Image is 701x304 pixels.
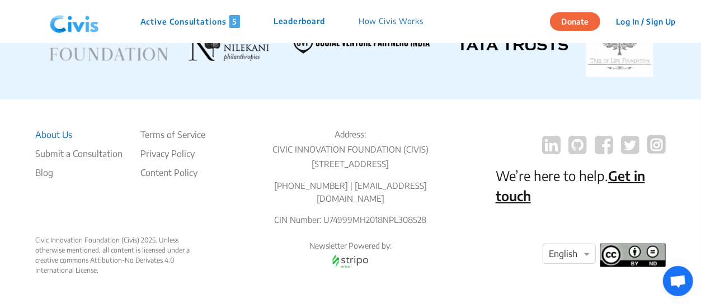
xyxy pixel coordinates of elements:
[187,26,269,61] img: ROHINI NILEKANI PHILANTHROPIES
[327,251,374,271] img: stripo email logo
[265,158,435,170] p: [STREET_ADDRESS]
[140,128,205,141] li: Terms of Service
[359,15,424,28] p: How Civis Works
[35,235,205,275] div: Civic Innovation Foundation (Civis) 2025. Unless otherwise mentioned, all content is licensed und...
[663,266,693,296] div: Open chat
[496,165,666,206] p: We’re here to help.
[496,167,645,204] a: Get in touch
[265,128,435,141] p: Address:
[287,26,439,61] img: SVP INDIA
[48,26,170,61] img: LAL FAMILY FOUNDATION
[140,147,205,160] li: Privacy Policy
[265,179,435,205] p: [PHONE_NUMBER] | [EMAIL_ADDRESS][DOMAIN_NAME]
[550,15,609,26] a: Donate
[274,15,325,28] p: Leaderboard
[35,128,123,141] li: About Us
[140,15,240,28] p: Active Consultations
[265,143,435,156] p: CIVIC INNOVATION FOUNDATION (CIVIS)
[609,13,683,30] button: Log In / Sign Up
[229,15,240,28] span: 5
[265,213,435,226] p: CIN Number: U74999MH2018NPL308528
[265,240,435,251] p: Newsletter Powered by:
[35,147,123,160] li: Submit a Consultation
[140,166,205,179] li: Content Policy
[586,10,653,77] img: TATA TRUSTS
[35,166,123,179] a: Blog
[457,39,568,50] img: TATA TRUSTS
[550,12,600,31] button: Donate
[600,244,666,267] img: footer logo
[45,5,103,39] img: navlogo.png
